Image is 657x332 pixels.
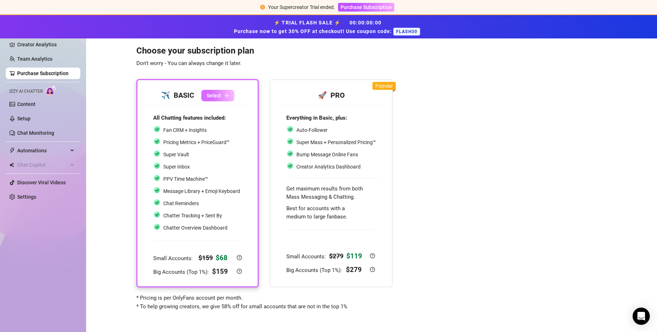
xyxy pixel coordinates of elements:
[370,267,375,272] span: question-circle
[17,180,66,185] a: Discover Viral Videos
[163,152,189,157] span: Super Vault
[9,162,14,167] img: Chat Copilot
[212,267,228,276] strong: $ 159
[329,252,343,260] strong: $ 279
[153,199,160,206] img: svg%3e
[237,269,242,274] span: question-circle
[286,253,327,260] span: Small Accounts:
[338,3,394,11] button: Purchase Subscription
[163,225,227,231] span: Chatter Overview Dashboard
[153,125,160,133] img: svg%3e
[207,93,221,98] span: Select
[153,174,160,181] img: svg%3e
[286,150,294,157] img: svg%3e
[286,185,363,200] span: Get maximum results from both Mass Messaging & Chatting.
[17,116,30,121] a: Setup
[153,138,160,145] img: svg%3e
[153,223,160,230] img: svg%3e
[17,101,36,107] a: Content
[17,145,68,156] span: Automations
[153,186,160,194] img: svg%3e
[153,255,194,262] span: Small Accounts:
[216,254,227,262] strong: $ 68
[163,164,190,170] span: Super Inbox
[17,39,75,50] a: Creator Analytics
[260,5,265,10] span: exclamation-circle
[161,91,194,100] strong: ✈️ BASIC
[17,56,52,62] a: Team Analytics
[349,20,381,26] span: 00 : 00 : 00 : 00
[286,205,347,220] span: Best for accounts with a medium to large fanbase.
[17,159,68,171] span: Chat Copilot
[393,28,420,36] span: FLASH30
[153,162,160,169] img: svg%3e
[633,308,650,325] div: Open Intercom Messenger
[375,83,393,89] span: Popular
[286,125,294,133] img: svg%3e
[17,70,69,76] a: Purchase Subscription
[163,200,199,206] span: Chat Reminders
[286,267,343,273] span: Big Accounts (Top 1%):
[163,127,207,133] span: Fan CRM + Insights
[136,45,393,68] h3: Choose your subscription plan
[286,138,294,145] img: svg%3e
[46,85,57,96] img: AI Chatter
[370,253,375,258] span: question-circle
[201,90,234,101] button: Selectarrow-right
[9,88,43,95] span: Izzy AI Chatter
[286,115,347,121] strong: Everything in Basic, plus:
[136,295,347,310] span: * Pricing is per OnlyFans account per month. * To help growing creators, we give 58% off for smal...
[9,148,15,153] span: thunderbolt
[153,211,160,218] img: svg%3e
[296,139,376,145] span: Super Mass + Personalized Pricing™
[346,252,362,260] strong: $ 119
[17,194,36,200] a: Settings
[296,164,361,170] span: Creator Analytics Dashboard
[296,152,358,157] span: Bump Message Online Fans
[234,28,393,34] strong: Purchase now to get 30% OFF at checkout! Use coupon code:
[346,266,362,274] strong: $ 279
[341,4,392,10] span: Purchase Subscription
[338,4,394,10] a: Purchase Subscription
[318,91,345,100] strong: 🚀 PRO
[136,60,241,66] span: Don't worry - You can always change it later.
[153,115,226,121] strong: All Chatting features included:
[296,127,328,133] span: Auto-Follower
[198,254,213,262] strong: $ 159
[17,130,54,136] a: Chat Monitoring
[286,162,294,169] img: svg%3e
[163,213,222,218] span: Chatter Tracking + Sent By
[153,269,210,275] span: Big Accounts (Top 1%):
[163,188,240,194] span: Message Library + Emoji Keyboard
[163,139,230,145] span: Pricing Metrics + PriceGuard™
[237,255,242,260] span: question-circle
[234,20,423,34] strong: ⚡ TRIAL FLASH SALE ⚡
[224,93,229,98] span: arrow-right
[153,150,160,157] img: svg%3e
[268,4,335,10] span: Your Supercreator Trial ended.
[163,176,208,182] span: PPV Time Machine™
